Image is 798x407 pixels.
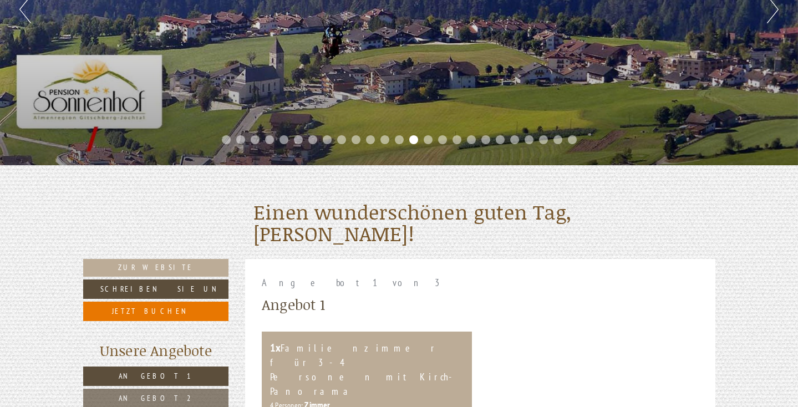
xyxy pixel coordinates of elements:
[119,393,193,403] span: Angebot 2
[253,201,707,245] h1: Einen wunderschönen guten Tag, [PERSON_NAME]!
[270,340,281,355] b: 1x
[262,276,446,289] span: Angebot 1 von 3
[83,279,229,299] a: Schreiben Sie uns
[83,302,229,321] a: Jetzt buchen
[83,340,229,361] div: Unsere Angebote
[262,294,325,315] div: Angebot 1
[119,371,193,381] span: Angebot 1
[83,259,229,277] a: Zur Website
[270,340,464,399] div: Familienzimmer für 3-4 Personen mit Kirch-Panorama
